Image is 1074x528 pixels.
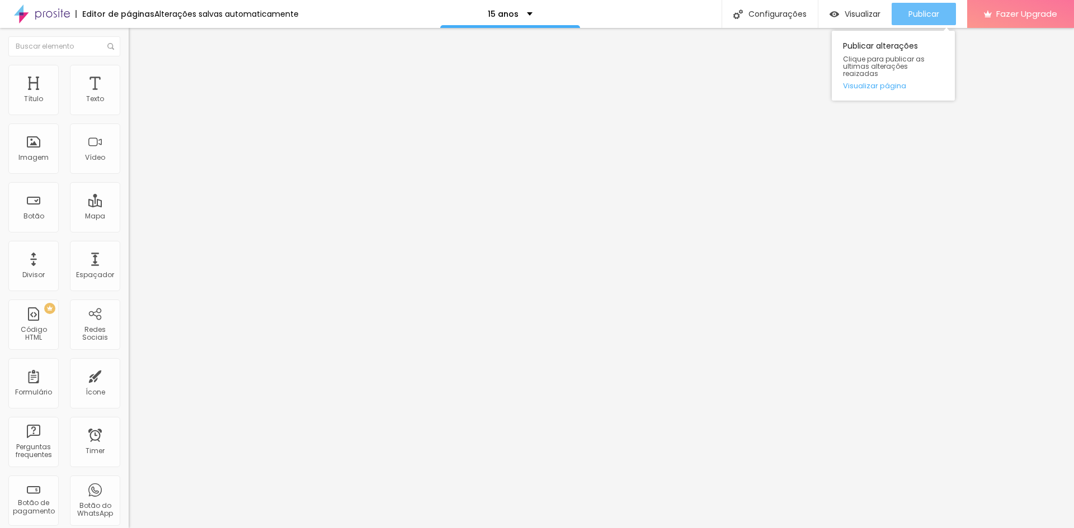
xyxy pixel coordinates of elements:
[76,271,114,279] div: Espaçador
[733,9,743,19] img: Icone
[86,388,105,396] div: Ícone
[8,36,120,56] input: Buscar elemento
[129,28,1074,528] iframe: Editor
[86,95,104,103] div: Texto
[73,502,117,518] div: Botão do WhatsApp
[892,3,956,25] button: Publicar
[24,95,43,103] div: Título
[76,10,154,18] div: Editor de páginas
[85,212,105,220] div: Mapa
[11,443,55,459] div: Perguntas frequentes
[996,9,1057,18] span: Fazer Upgrade
[22,271,45,279] div: Divisor
[11,499,55,515] div: Botão de pagamento
[845,9,880,18] span: Visualizar
[488,10,519,18] p: 15 anos
[107,43,114,50] img: Icone
[843,82,944,89] a: Visualizar página
[85,154,105,161] div: Vídeo
[11,326,55,342] div: Código HTML
[18,154,49,161] div: Imagem
[832,31,955,101] div: Publicar alterações
[15,388,52,396] div: Formulário
[830,9,839,19] img: view-1.svg
[818,3,892,25] button: Visualizar
[843,55,944,78] span: Clique para publicar as ultimas alterações reaizadas
[154,10,299,18] div: Alterações salvas automaticamente
[86,447,105,455] div: Timer
[73,326,117,342] div: Redes Sociais
[908,9,939,18] span: Publicar
[23,212,44,220] div: Botão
